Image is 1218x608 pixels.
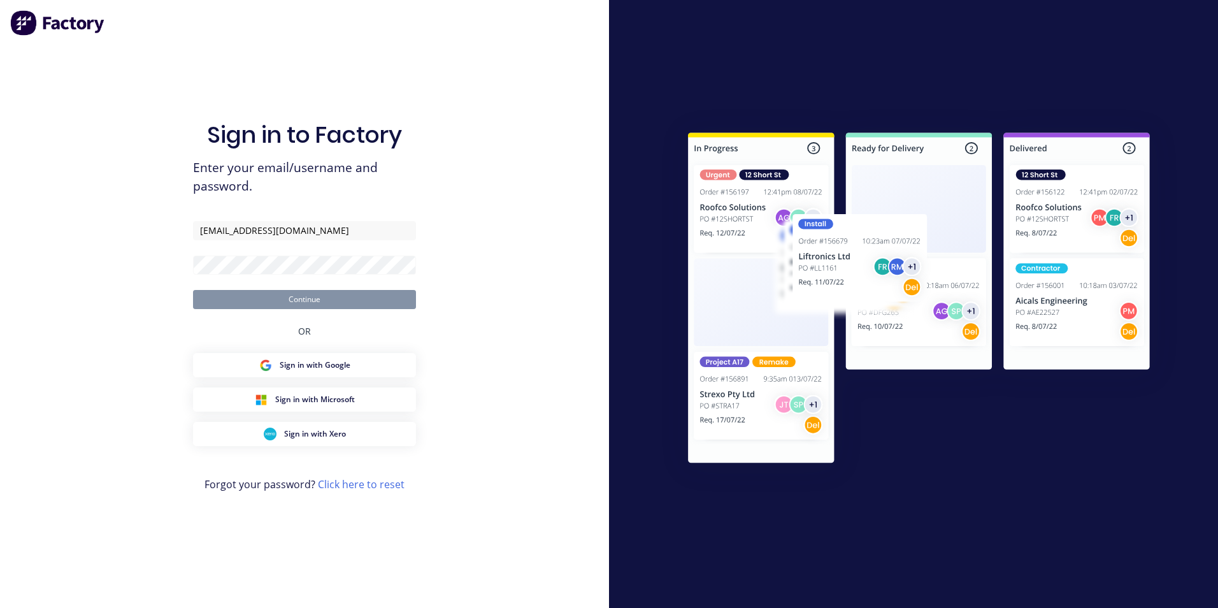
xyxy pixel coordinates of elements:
img: Factory [10,10,106,36]
img: Microsoft Sign in [255,393,268,406]
img: Sign in [660,107,1178,493]
img: Google Sign in [259,359,272,372]
a: Click here to reset [318,477,405,491]
span: Sign in with Google [280,359,350,371]
img: Xero Sign in [264,428,276,440]
h1: Sign in to Factory [207,121,402,148]
span: Enter your email/username and password. [193,159,416,196]
button: Continue [193,290,416,309]
span: Sign in with Microsoft [275,394,355,405]
button: Microsoft Sign inSign in with Microsoft [193,387,416,412]
button: Google Sign inSign in with Google [193,353,416,377]
span: Forgot your password? [204,477,405,492]
button: Xero Sign inSign in with Xero [193,422,416,446]
input: Email/Username [193,221,416,240]
span: Sign in with Xero [284,428,346,440]
div: OR [298,309,311,353]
